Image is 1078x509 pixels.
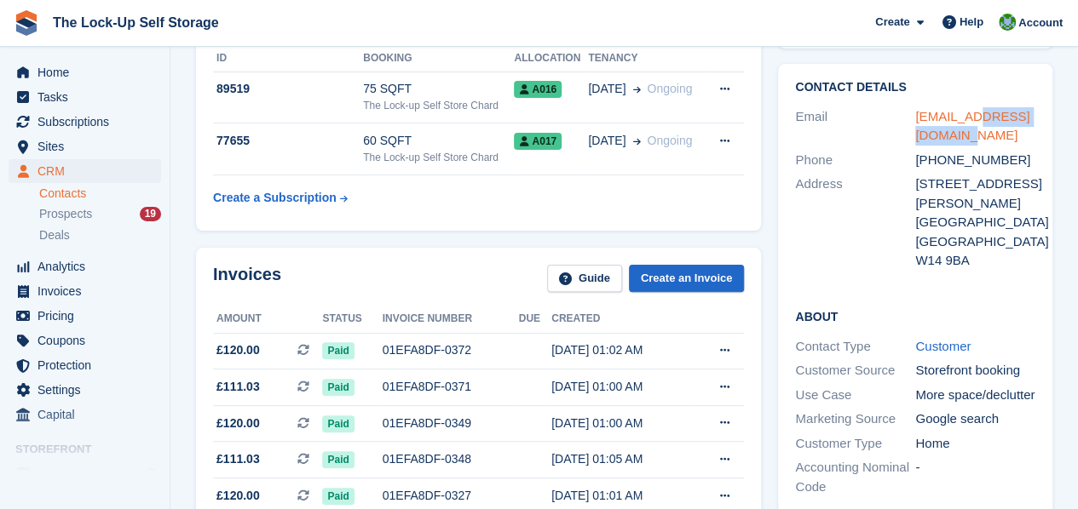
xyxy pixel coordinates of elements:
[9,378,161,402] a: menu
[915,174,1035,213] div: [STREET_ADDRESS][PERSON_NAME]
[1018,14,1063,31] span: Account
[795,107,915,146] div: Email
[960,14,983,31] span: Help
[37,254,140,278] span: Analytics
[14,10,39,36] img: stora-icon-8386f47178a22dfd0bd8f6a31ec36ba5ce8667c1dd55bd0f319d3a0aa187defe.svg
[795,361,915,380] div: Customer Source
[322,415,354,432] span: Paid
[795,151,915,170] div: Phone
[39,226,161,244] a: Deals
[9,403,161,426] a: menu
[915,251,1035,271] div: W14 9BA
[9,353,161,377] a: menu
[9,279,161,303] a: menu
[519,306,551,333] th: Due
[9,85,161,109] a: menu
[46,9,226,37] a: The Lock-Up Self Storage
[915,213,1035,232] div: [GEOGRAPHIC_DATA]
[383,341,519,359] div: 01EFA8DF-0372
[915,232,1035,252] div: [GEOGRAPHIC_DATA]
[551,341,690,359] div: [DATE] 01:02 AM
[514,133,562,150] span: A017
[647,82,692,95] span: Ongoing
[213,306,322,333] th: Amount
[37,85,140,109] span: Tasks
[363,150,514,165] div: The Lock-up Self Store Chard
[795,386,915,405] div: Use Case
[383,487,519,505] div: 01EFA8DF-0327
[37,378,140,402] span: Settings
[915,386,1035,405] div: More space/declutter
[915,109,1029,143] a: [EMAIL_ADDRESS][DOMAIN_NAME]
[216,450,260,468] span: £111.03
[514,81,562,98] span: A016
[37,279,140,303] span: Invoices
[629,265,745,293] a: Create an Invoice
[383,450,519,468] div: 01EFA8DF-0348
[363,98,514,113] div: The Lock-up Self Store Chard
[322,306,382,333] th: Status
[795,458,915,496] div: Accounting Nominal Code
[37,403,140,426] span: Capital
[363,132,514,150] div: 60 SQFT
[9,254,161,278] a: menu
[213,80,363,98] div: 89519
[141,464,161,484] a: Preview store
[140,207,161,221] div: 19
[647,134,692,147] span: Ongoing
[37,159,140,183] span: CRM
[915,151,1035,170] div: [PHONE_NUMBER]
[915,361,1035,380] div: Storefront booking
[322,451,354,468] span: Paid
[15,441,170,458] span: Storefront
[37,110,140,134] span: Subscriptions
[322,488,354,505] span: Paid
[216,415,260,432] span: £120.00
[551,487,690,505] div: [DATE] 01:01 AM
[213,189,337,207] div: Create a Subscription
[322,379,354,396] span: Paid
[37,329,140,352] span: Coupons
[915,339,971,353] a: Customer
[213,132,363,150] div: 77655
[795,307,1035,324] h2: About
[9,159,161,183] a: menu
[795,81,1035,94] h2: Contact Details
[383,415,519,432] div: 01EFA8DF-0349
[795,409,915,429] div: Marketing Source
[915,434,1035,454] div: Home
[915,409,1035,429] div: Google search
[551,415,690,432] div: [DATE] 01:00 AM
[588,132,625,150] span: [DATE]
[875,14,909,31] span: Create
[213,265,281,293] h2: Invoices
[213,182,348,214] a: Create a Subscription
[551,378,690,396] div: [DATE] 01:00 AM
[999,14,1016,31] img: Andrew Beer
[383,378,519,396] div: 01EFA8DF-0371
[39,227,70,243] span: Deals
[9,110,161,134] a: menu
[363,45,514,72] th: Booking
[216,487,260,505] span: £120.00
[9,304,161,328] a: menu
[514,45,588,72] th: Allocation
[551,306,690,333] th: Created
[37,134,140,158] span: Sites
[9,134,161,158] a: menu
[37,304,140,328] span: Pricing
[547,265,622,293] a: Guide
[588,45,704,72] th: Tenancy
[37,462,140,486] span: Booking Portal
[216,341,260,359] span: £120.00
[39,186,161,202] a: Contacts
[216,378,260,396] span: £111.03
[39,205,161,223] a: Prospects 19
[9,60,161,84] a: menu
[37,353,140,377] span: Protection
[37,60,140,84] span: Home
[915,458,1035,496] div: -
[322,342,354,359] span: Paid
[795,434,915,454] div: Customer Type
[383,306,519,333] th: Invoice number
